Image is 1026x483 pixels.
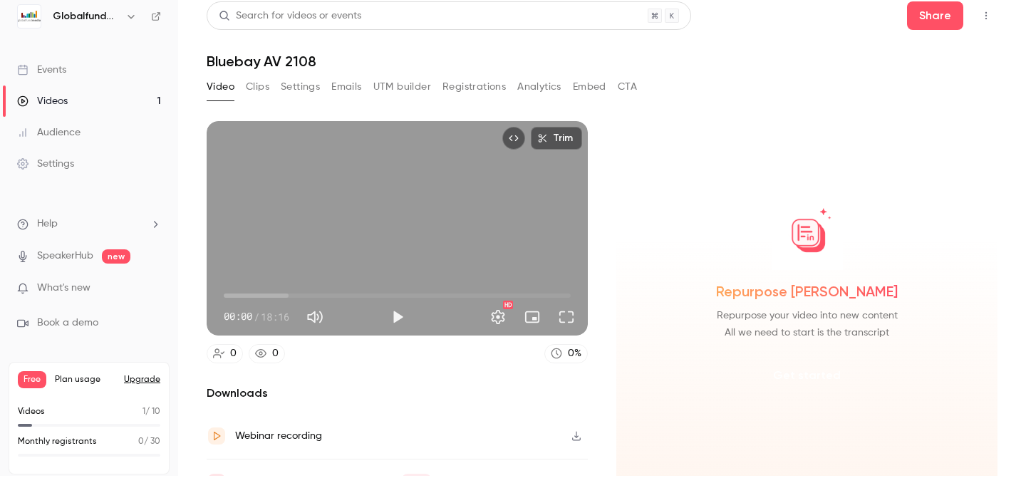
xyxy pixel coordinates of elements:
[18,405,45,418] p: Videos
[18,435,97,448] p: Monthly registrants
[301,303,329,331] button: Mute
[383,303,412,331] button: Play
[17,125,81,140] div: Audience
[37,217,58,232] span: Help
[138,435,160,448] p: / 30
[138,437,144,446] span: 0
[618,76,637,98] button: CTA
[142,405,160,418] p: / 10
[484,303,512,331] button: Settings
[717,307,898,341] span: Repurpose your video into new content All we need to start is the transcript
[207,344,243,363] a: 0
[224,309,289,324] div: 00:00
[502,127,525,150] button: Embed video
[207,76,234,98] button: Video
[18,371,46,388] span: Free
[907,1,963,30] button: Share
[37,281,90,296] span: What's new
[568,346,581,361] div: 0 %
[254,309,259,324] span: /
[531,127,582,150] button: Trim
[142,407,145,416] span: 1
[716,281,898,301] span: Repurpose [PERSON_NAME]
[207,53,997,70] h1: Bluebay AV 2108
[544,344,588,363] a: 0%
[975,4,997,27] button: Top Bar Actions
[503,301,513,309] div: HD
[17,157,74,171] div: Settings
[246,76,269,98] button: Clips
[331,76,361,98] button: Emails
[207,385,588,402] h2: Downloads
[17,63,66,77] div: Events
[552,303,581,331] button: Full screen
[230,346,237,361] div: 0
[517,76,561,98] button: Analytics
[37,316,98,331] span: Book a demo
[53,9,120,24] h6: Globalfundmedia
[224,309,252,324] span: 00:00
[518,303,546,331] button: Turn on miniplayer
[102,249,130,264] span: new
[124,374,160,385] button: Upgrade
[573,76,606,98] button: Embed
[442,76,506,98] button: Registrations
[144,282,161,295] iframe: Noticeable Trigger
[761,358,853,393] button: Get started
[37,249,93,264] a: SpeakerHub
[18,5,41,28] img: Globalfundmedia
[55,374,115,385] span: Plan usage
[17,94,68,108] div: Videos
[235,427,322,445] div: Webinar recording
[272,346,279,361] div: 0
[17,217,161,232] li: help-dropdown-opener
[373,76,431,98] button: UTM builder
[219,9,361,24] div: Search for videos or events
[249,344,285,363] a: 0
[261,309,289,324] span: 18:16
[281,76,320,98] button: Settings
